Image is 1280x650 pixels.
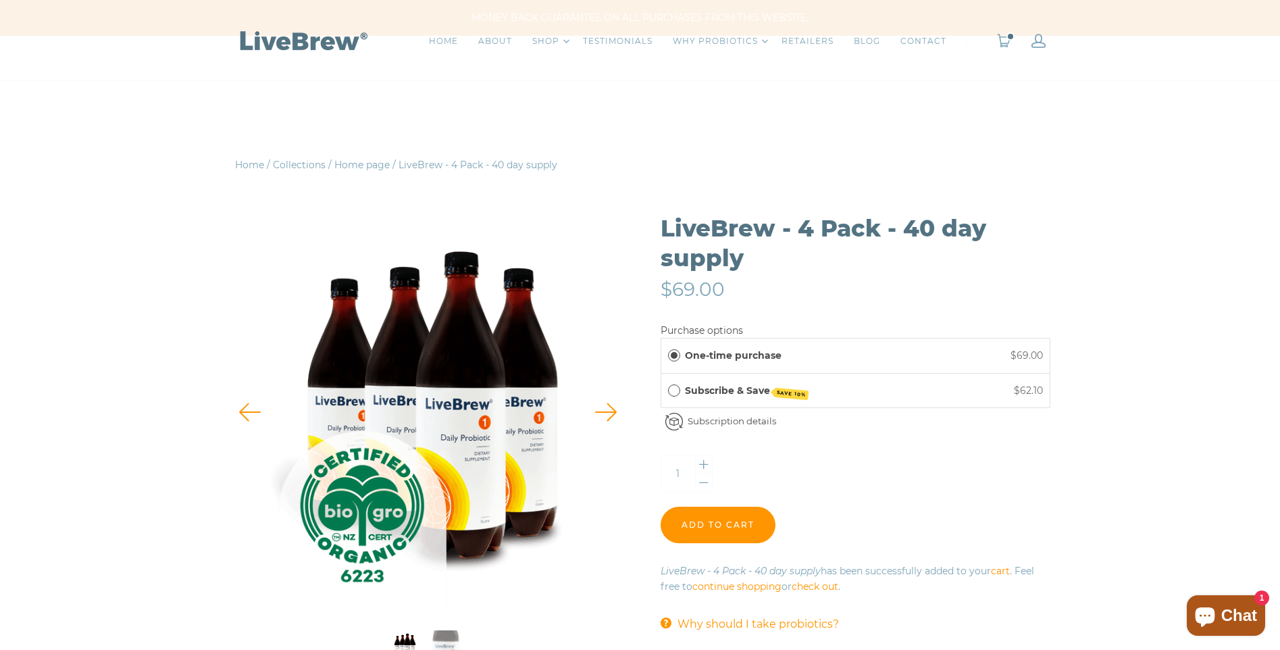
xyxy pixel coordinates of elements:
[235,28,370,52] img: LiveBrew
[661,455,695,491] input: Quantity
[532,34,559,48] a: SHOP
[661,564,1051,595] div: has been successfully added to your . Feel free to or .
[685,383,809,398] label: Subscribe & Save
[1010,349,1043,361] span: $69.00
[996,34,1011,48] a: 0
[661,214,1051,273] h1: LiveBrew - 4 Pack - 40 day supply
[900,34,946,48] a: CONTACT
[328,159,332,171] span: /
[273,159,326,171] a: Collections
[1014,384,1043,397] span: $62.10
[392,159,396,171] span: /
[661,507,775,543] input: Add to cart
[685,348,782,363] label: One-time purchase
[782,34,834,48] a: RETAILERS
[792,580,838,593] a: check out
[673,34,758,48] a: WHY PROBIOTICS
[1183,595,1269,639] inbox-online-store-chat: Shopify online store chat
[267,159,270,171] span: /
[583,34,652,48] a: TESTIMONIALS
[661,565,821,577] em: LiveBrew - 4 Pack - 40 day supply
[661,324,743,336] label: Purchase options
[668,348,680,363] div: One-time purchase
[991,565,1010,577] a: cart
[230,214,627,611] img: LiveBrew - 4 Pack - 40 day supply
[334,159,390,171] a: Home page
[692,580,782,593] a: continue shopping
[677,618,839,630] span: Why should I take probiotics?
[478,34,512,48] a: ABOUT
[677,616,839,633] a: Why should I take probiotics?
[1006,32,1015,41] span: 0
[429,34,458,48] a: HOME
[688,416,777,426] a: Subscription details
[774,387,809,399] span: SAVE 10%
[668,383,680,398] div: Subscribe & Save
[854,34,880,48] a: BLOG
[661,278,725,301] span: $69.00
[235,159,264,171] a: Home
[399,159,557,171] span: LiveBrew - 4 Pack - 40 day supply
